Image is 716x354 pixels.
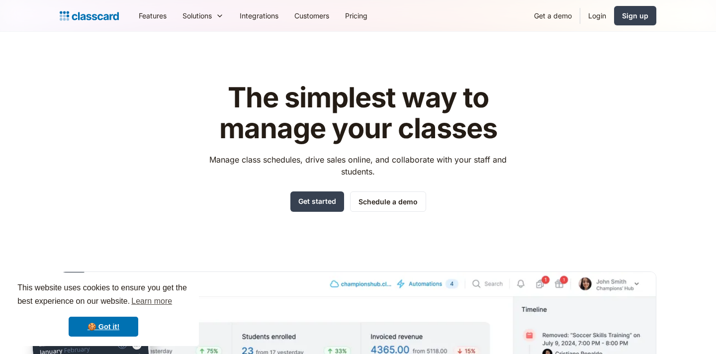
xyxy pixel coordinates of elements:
div: Sign up [622,10,648,21]
span: This website uses cookies to ensure you get the best experience on our website. [17,282,189,309]
a: Logo [60,9,119,23]
a: Features [131,4,175,27]
a: dismiss cookie message [69,317,138,337]
a: learn more about cookies [130,294,174,309]
div: Solutions [175,4,232,27]
h1: The simplest way to manage your classes [200,83,516,144]
p: Manage class schedules, drive sales online, and collaborate with your staff and students. [200,154,516,177]
div: Solutions [182,10,212,21]
a: Get a demo [526,4,580,27]
a: Schedule a demo [350,191,426,212]
a: Pricing [337,4,375,27]
a: Customers [286,4,337,27]
div: cookieconsent [8,272,199,346]
a: Get started [290,191,344,212]
a: Login [580,4,614,27]
a: Sign up [614,6,656,25]
a: Integrations [232,4,286,27]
